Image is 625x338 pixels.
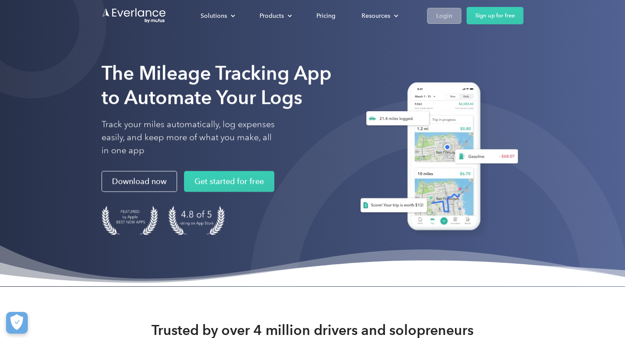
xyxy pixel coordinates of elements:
img: Badge for Featured by Apple Best New Apps [102,206,158,235]
div: Pricing [316,10,336,21]
a: Go to homepage [102,7,167,24]
img: 4.9 out of 5 stars on the app store [168,206,225,235]
button: Cookies Settings [6,312,28,334]
a: Sign up for free [467,7,523,24]
div: Resources [353,8,405,23]
img: Everlance, mileage tracker app, expense tracking app [350,76,523,240]
p: Track your miles automatically, log expenses easily, and keep more of what you make, all in one app [102,118,275,157]
div: Solutions [192,8,242,23]
div: Solutions [201,10,227,21]
div: Products [251,8,299,23]
a: Get started for free [184,171,274,192]
div: Resources [362,10,390,21]
strong: The Mileage Tracking App to Automate Your Logs [102,62,332,109]
div: Login [436,10,452,21]
a: Pricing [308,8,344,23]
a: Download now [102,171,177,192]
a: Login [427,8,461,24]
div: Products [260,10,284,21]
